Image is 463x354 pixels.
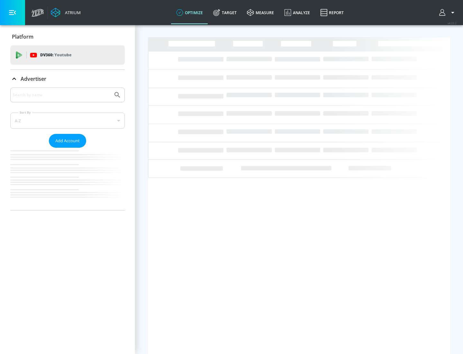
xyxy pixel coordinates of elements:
[10,70,125,88] div: Advertiser
[242,1,279,24] a: measure
[51,8,81,17] a: Atrium
[10,113,125,129] div: A-Z
[13,91,110,99] input: Search by name
[448,21,457,25] span: v 4.22.2
[10,28,125,46] div: Platform
[279,1,315,24] a: Analyze
[171,1,208,24] a: optimize
[10,45,125,65] div: DV360: Youtube
[315,1,349,24] a: Report
[10,88,125,210] div: Advertiser
[10,148,125,210] nav: list of Advertiser
[55,137,80,144] span: Add Account
[21,75,46,82] p: Advertiser
[40,51,71,59] p: DV360:
[208,1,242,24] a: Target
[62,10,81,15] div: Atrium
[12,33,33,40] p: Platform
[54,51,71,58] p: Youtube
[49,134,86,148] button: Add Account
[18,110,32,115] label: Sort By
